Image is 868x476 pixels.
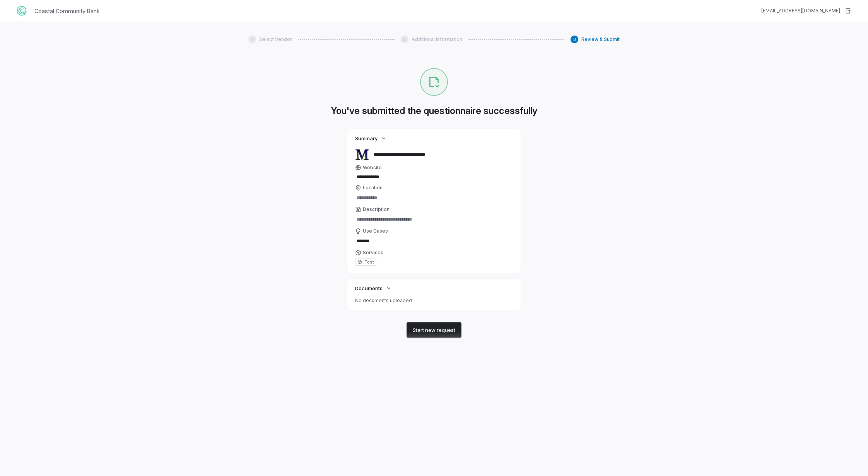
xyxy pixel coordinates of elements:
[248,36,256,43] div: 1
[571,36,578,43] div: 3
[353,281,394,295] button: Documents
[355,135,378,142] span: Summary
[363,250,383,256] span: Services
[355,214,513,225] textarea: Description
[355,192,513,203] input: Location
[355,285,383,292] span: Documents
[34,7,100,15] h1: Coastal Community Bank
[407,322,461,338] button: Start new request
[15,5,28,17] img: Clerk Logo
[412,36,462,42] span: Additional Information
[355,297,513,304] p: No documents uploaded
[761,8,840,14] div: [EMAIL_ADDRESS][DOMAIN_NAME]
[353,131,389,145] button: Summary
[363,228,388,234] span: Use Cases
[259,36,292,42] span: Select Vendor
[363,165,382,171] span: Website
[331,105,537,117] h1: You've submitted the questionnaire successfully
[401,36,408,43] div: 2
[355,172,501,182] input: Website
[363,185,383,191] span: Location
[355,236,513,246] textarea: Use Cases
[581,36,620,42] span: Review & Submit
[363,206,390,212] span: Description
